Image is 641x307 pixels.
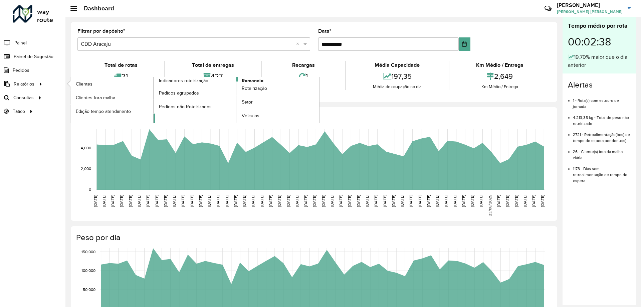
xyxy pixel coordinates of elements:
[321,195,326,207] text: [DATE]
[573,110,631,127] li: 4.213,35 kg - Total de peso não roteirizado
[242,195,246,207] text: [DATE]
[330,195,334,207] text: [DATE]
[163,195,168,207] text: [DATE]
[568,80,631,90] h4: Alertas
[76,94,115,101] span: Clientes fora malha
[167,61,259,69] div: Total de entregas
[557,2,623,8] h3: [PERSON_NAME]
[81,167,91,171] text: 2,000
[348,61,447,69] div: Média Capacidade
[81,269,95,273] text: 100,000
[348,69,447,84] div: 197,35
[81,250,95,254] text: 150,000
[81,146,91,150] text: 4,000
[216,195,220,207] text: [DATE]
[154,86,236,100] a: Pedidos agrupados
[154,77,319,123] a: Romaneio
[128,195,133,207] text: [DATE]
[207,195,211,207] text: [DATE]
[573,144,631,161] li: 26 - Cliente(s) fora da malha viária
[573,127,631,144] li: 2721 - Retroalimentação(ões) de tempo de espera pendente(s)
[531,195,536,207] text: [DATE]
[260,195,264,207] text: [DATE]
[318,27,332,35] label: Data
[263,61,344,69] div: Recargas
[268,195,273,207] text: [DATE]
[523,195,527,207] text: [DATE]
[339,195,343,207] text: [DATE]
[505,195,509,207] text: [DATE]
[236,109,319,123] a: Veículos
[14,39,27,46] span: Painel
[70,77,153,91] a: Clientes
[488,195,492,216] text: 23/08/2025
[296,40,302,48] span: Clear all
[77,5,114,12] h2: Dashboard
[418,195,422,207] text: [DATE]
[13,108,25,115] span: Tático
[242,112,259,119] span: Veículos
[295,195,299,207] text: [DATE]
[479,195,483,207] text: [DATE]
[242,77,263,84] span: Romaneio
[77,27,125,35] label: Filtrar por depósito
[400,195,404,207] text: [DATE]
[70,105,153,118] a: Edição tempo atendimento
[573,161,631,184] li: 1178 - Dias sem retroalimentação de tempo de espera
[470,195,474,207] text: [DATE]
[391,195,396,207] text: [DATE]
[172,195,176,207] text: [DATE]
[409,195,413,207] text: [DATE]
[111,195,115,207] text: [DATE]
[93,195,97,207] text: [DATE]
[159,103,212,110] span: Pedidos não Roteirizados
[426,195,431,207] text: [DATE]
[167,69,259,84] div: 427
[242,99,253,106] span: Setor
[14,53,53,60] span: Painel de Sugestão
[568,53,631,69] div: 19,70% maior que o dia anterior
[190,195,194,207] text: [DATE]
[514,195,518,207] text: [DATE]
[453,195,457,207] text: [DATE]
[540,195,545,207] text: [DATE]
[451,69,549,84] div: 2,649
[348,84,447,90] div: Média de ocupação no dia
[435,195,439,207] text: [DATE]
[573,93,631,110] li: 1 - Rota(s) com estouro de jornada
[70,91,153,104] a: Clientes fora malha
[89,187,91,192] text: 0
[312,195,316,207] text: [DATE]
[14,81,34,88] span: Relatórios
[541,1,555,16] a: Contato Rápido
[159,77,208,84] span: Indicadores roteirização
[70,77,236,123] a: Indicadores roteirização
[198,195,203,207] text: [DATE]
[568,30,631,53] div: 00:02:38
[181,195,185,207] text: [DATE]
[383,195,387,207] text: [DATE]
[347,195,352,207] text: [DATE]
[159,90,199,97] span: Pedidos agrupados
[13,67,29,74] span: Pedidos
[13,94,34,101] span: Consultas
[374,195,378,207] text: [DATE]
[365,195,369,207] text: [DATE]
[568,21,631,30] div: Tempo médio por rota
[263,69,344,84] div: 1
[557,9,623,15] span: [PERSON_NAME] [PERSON_NAME]
[102,195,106,207] text: [DATE]
[137,195,141,207] text: [DATE]
[79,61,163,69] div: Total de rotas
[277,195,281,207] text: [DATE]
[225,195,229,207] text: [DATE]
[461,195,466,207] text: [DATE]
[146,195,150,207] text: [DATE]
[236,96,319,109] a: Setor
[286,195,290,207] text: [DATE]
[444,195,448,207] text: [DATE]
[155,195,159,207] text: [DATE]
[154,100,236,113] a: Pedidos não Roteirizados
[242,85,267,92] span: Roteirização
[459,37,470,51] button: Choose Date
